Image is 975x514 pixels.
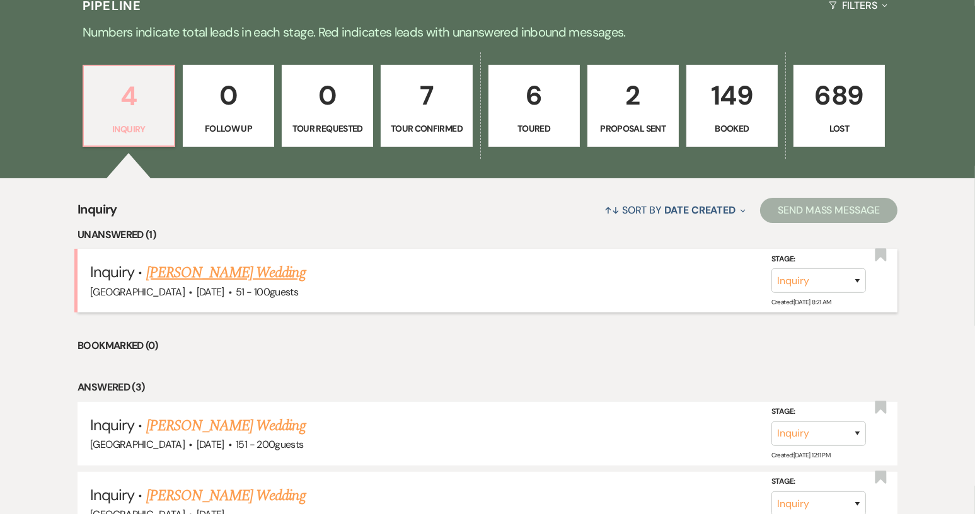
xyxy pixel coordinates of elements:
li: Bookmarked (0) [78,338,897,354]
span: ↑↓ [604,203,620,217]
p: 0 [191,74,266,117]
span: 151 - 200 guests [236,438,303,451]
span: [DATE] [197,285,224,299]
span: [DATE] [197,438,224,451]
span: Inquiry [90,262,134,282]
span: Inquiry [78,200,117,227]
li: Answered (3) [78,379,897,396]
label: Stage: [771,475,866,489]
li: Unanswered (1) [78,227,897,243]
p: Inquiry [91,122,166,136]
a: 6Toured [488,65,580,147]
p: Follow Up [191,122,266,135]
a: 0Tour Requested [282,65,373,147]
p: Proposal Sent [596,122,671,135]
label: Stage: [771,405,866,419]
p: Booked [695,122,770,135]
p: Tour Confirmed [389,122,464,135]
a: [PERSON_NAME] Wedding [146,261,306,284]
a: 2Proposal Sent [587,65,679,147]
p: Tour Requested [290,122,365,135]
span: [GEOGRAPHIC_DATA] [90,285,185,299]
label: Stage: [771,253,866,266]
p: 149 [695,74,770,117]
p: 2 [596,74,671,117]
button: Sort By Date Created [599,193,751,227]
span: Inquiry [90,485,134,505]
a: 4Inquiry [83,65,175,147]
a: 0Follow Up [183,65,274,147]
a: 689Lost [793,65,885,147]
button: Send Mass Message [760,198,897,223]
p: 7 [389,74,464,117]
a: [PERSON_NAME] Wedding [146,414,306,437]
a: 7Tour Confirmed [381,65,472,147]
p: 689 [802,74,877,117]
span: Created: [DATE] 12:11 PM [771,451,830,459]
a: 149Booked [686,65,778,147]
span: Date Created [664,203,736,217]
span: 51 - 100 guests [236,285,298,299]
p: 4 [91,75,166,117]
p: Toured [497,122,572,135]
span: Created: [DATE] 8:21 AM [771,298,831,306]
p: Numbers indicate total leads in each stage. Red indicates leads with unanswered inbound messages. [34,22,942,42]
span: [GEOGRAPHIC_DATA] [90,438,185,451]
p: Lost [802,122,877,135]
a: [PERSON_NAME] Wedding [146,484,306,507]
p: 6 [497,74,572,117]
span: Inquiry [90,415,134,435]
p: 0 [290,74,365,117]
